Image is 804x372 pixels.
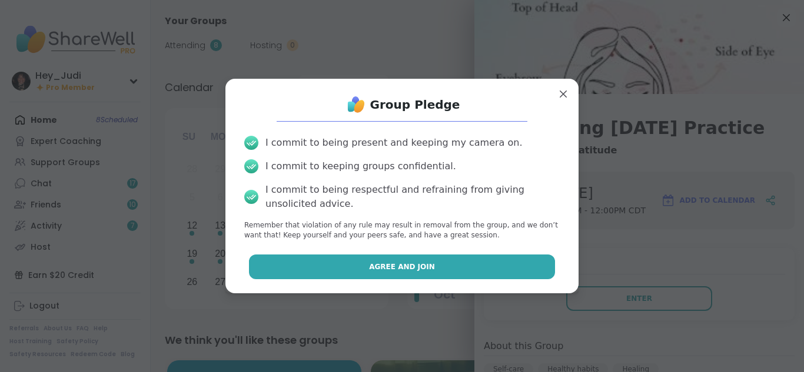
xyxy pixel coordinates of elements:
div: I commit to being present and keeping my camera on. [265,136,522,150]
p: Remember that violation of any rule may result in removal from the group, and we don’t want that!... [244,220,560,240]
h1: Group Pledge [370,96,460,113]
button: Agree and Join [249,254,556,279]
span: Agree and Join [369,262,435,272]
img: ShareWell Logo [344,93,368,116]
div: I commit to being respectful and refraining from giving unsolicited advice. [265,183,560,211]
div: I commit to keeping groups confidential. [265,159,456,173]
